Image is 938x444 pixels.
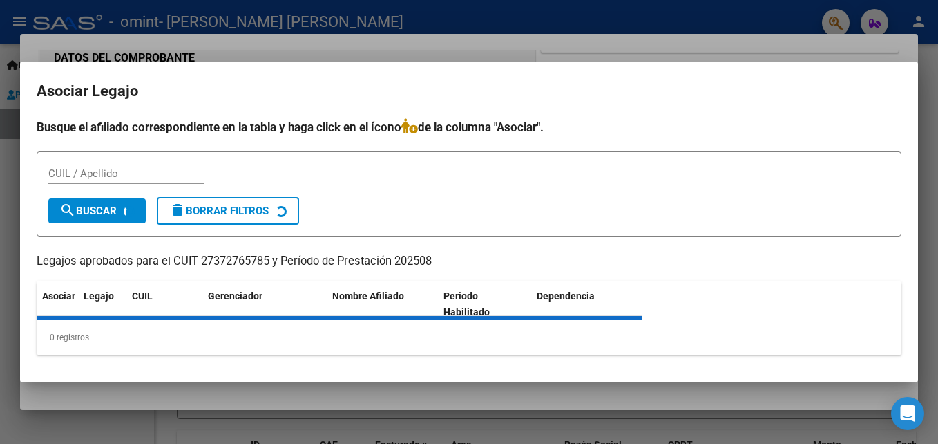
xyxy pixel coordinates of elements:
[37,320,901,355] div: 0 registros
[327,281,438,327] datatable-header-cell: Nombre Afiliado
[37,118,901,136] h4: Busque el afiliado correspondiente en la tabla y haga click en el ícono de la columna "Asociar".
[891,397,924,430] div: Open Intercom Messenger
[332,290,404,302] span: Nombre Afiliado
[126,281,202,327] datatable-header-cell: CUIL
[132,290,153,302] span: CUIL
[169,205,269,217] span: Borrar Filtros
[443,290,490,317] span: Periodo Habilitado
[37,281,78,327] datatable-header-cell: Asociar
[59,205,117,217] span: Buscar
[438,281,531,327] datatable-header-cell: Periodo Habilitado
[59,202,76,219] mat-icon: search
[531,281,642,327] datatable-header-cell: Dependencia
[84,290,114,302] span: Legajo
[37,253,901,270] p: Legajos aprobados para el CUIT 27372765785 y Período de Prestación 202508
[157,197,299,225] button: Borrar Filtros
[208,290,262,302] span: Gerenciador
[42,290,75,302] span: Asociar
[202,281,327,327] datatable-header-cell: Gerenciador
[78,281,126,327] datatable-header-cell: Legajo
[169,202,186,219] mat-icon: delete
[537,290,595,302] span: Dependencia
[48,198,146,223] button: Buscar
[37,78,901,104] h2: Asociar Legajo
